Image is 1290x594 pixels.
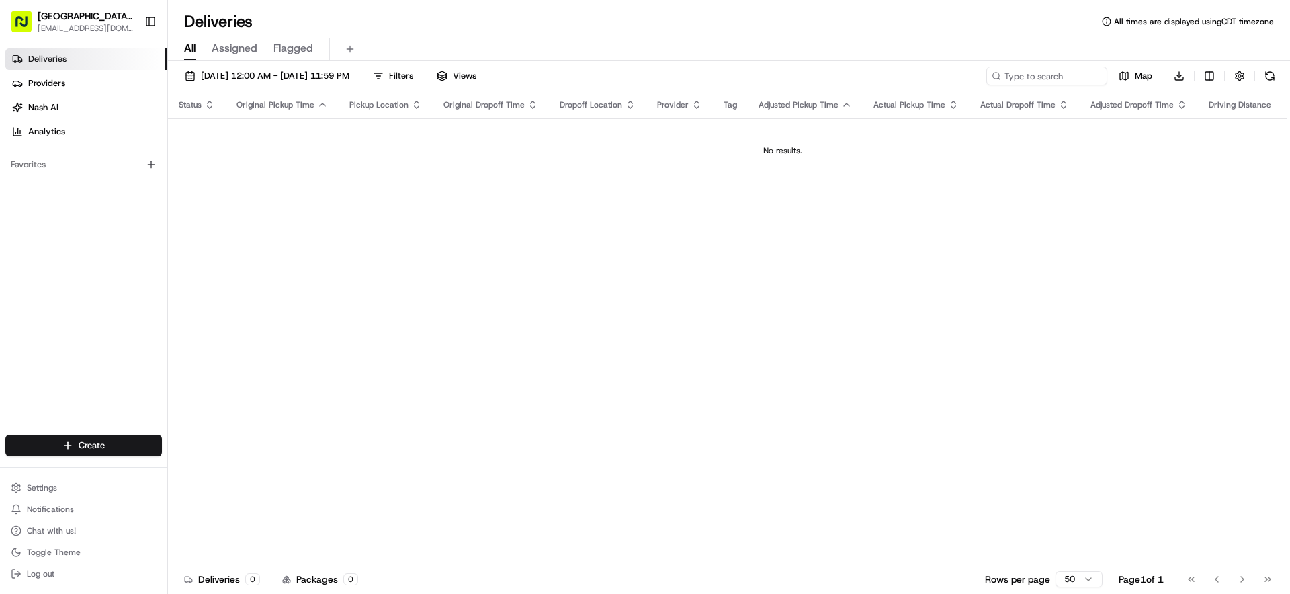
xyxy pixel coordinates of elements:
[5,121,167,142] a: Analytics
[1209,99,1271,110] span: Driving Distance
[657,99,689,110] span: Provider
[27,547,81,558] span: Toggle Theme
[201,70,349,82] span: [DATE] 12:00 AM - [DATE] 11:59 PM
[1135,70,1152,82] span: Map
[212,40,257,56] span: Assigned
[431,67,482,85] button: Views
[443,99,525,110] span: Original Dropoff Time
[5,48,167,70] a: Deliveries
[184,11,253,32] h1: Deliveries
[28,77,65,89] span: Providers
[27,504,74,515] span: Notifications
[28,53,67,65] span: Deliveries
[5,154,162,175] div: Favorites
[5,543,162,562] button: Toggle Theme
[5,564,162,583] button: Log out
[560,99,622,110] span: Dropoff Location
[282,572,358,586] div: Packages
[236,99,314,110] span: Original Pickup Time
[5,500,162,519] button: Notifications
[367,67,419,85] button: Filters
[27,482,57,493] span: Settings
[179,99,202,110] span: Status
[27,568,54,579] span: Log out
[724,99,737,110] span: Tag
[1090,99,1174,110] span: Adjusted Dropoff Time
[27,525,76,536] span: Chat with us!
[980,99,1056,110] span: Actual Dropoff Time
[343,573,358,585] div: 0
[453,70,476,82] span: Views
[38,23,134,34] button: [EMAIL_ADDRESS][DOMAIN_NAME]
[5,435,162,456] button: Create
[79,439,105,452] span: Create
[5,478,162,497] button: Settings
[179,67,355,85] button: [DATE] 12:00 AM - [DATE] 11:59 PM
[985,572,1050,586] p: Rows per page
[5,521,162,540] button: Chat with us!
[1260,67,1279,85] button: Refresh
[273,40,313,56] span: Flagged
[759,99,838,110] span: Adjusted Pickup Time
[389,70,413,82] span: Filters
[349,99,408,110] span: Pickup Location
[184,40,196,56] span: All
[873,99,945,110] span: Actual Pickup Time
[5,97,167,118] a: Nash AI
[5,5,139,38] button: [GEOGRAPHIC_DATA] - [GEOGRAPHIC_DATA], [GEOGRAPHIC_DATA][EMAIL_ADDRESS][DOMAIN_NAME]
[184,572,260,586] div: Deliveries
[986,67,1107,85] input: Type to search
[245,573,260,585] div: 0
[1113,67,1158,85] button: Map
[38,9,134,23] button: [GEOGRAPHIC_DATA] - [GEOGRAPHIC_DATA], [GEOGRAPHIC_DATA]
[1119,572,1164,586] div: Page 1 of 1
[5,73,167,94] a: Providers
[28,101,58,114] span: Nash AI
[28,126,65,138] span: Analytics
[1114,16,1274,27] span: All times are displayed using CDT timezone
